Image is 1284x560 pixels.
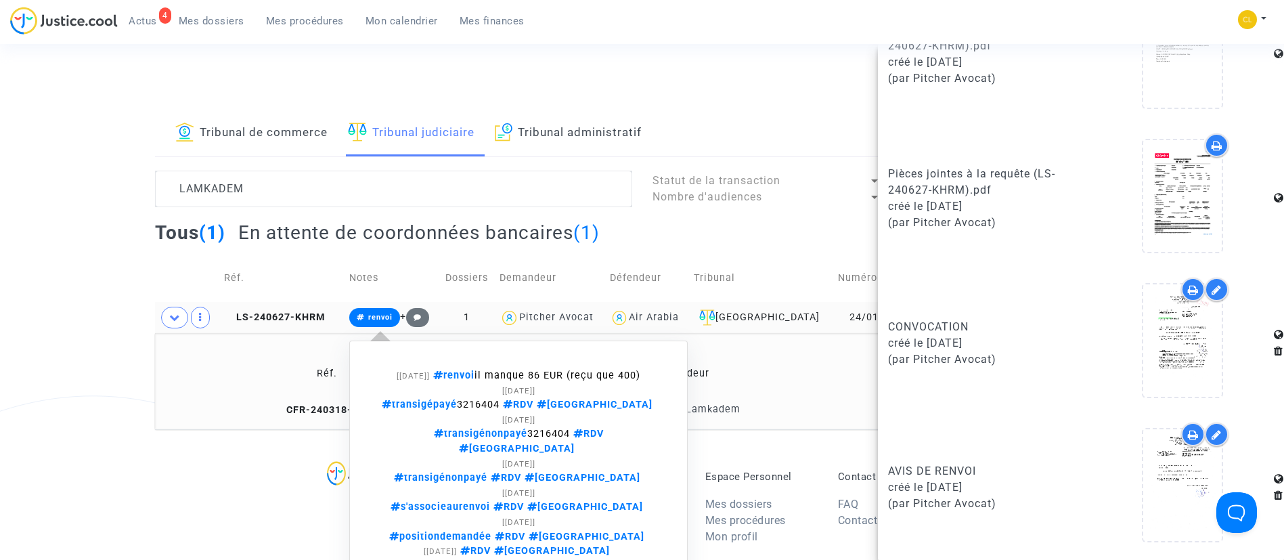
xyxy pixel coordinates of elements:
[573,221,600,244] span: (1)
[500,399,533,410] span: RDV
[833,254,914,302] td: Numéro RG
[382,399,457,410] span: transigépayé
[699,309,715,326] img: icon-faciliter-sm.svg
[833,302,914,333] td: 24/01229
[610,308,629,328] img: icon-user.svg
[175,110,328,156] a: Tribunal de commerce
[487,472,521,483] span: RDV
[570,428,604,439] span: RDV
[521,472,640,483] span: [GEOGRAPHIC_DATA]
[238,221,600,244] h2: En attente de coordonnées bancaires
[490,501,524,513] span: RDV
[642,404,740,415] div: Mimoun Lamkadem
[495,123,513,142] img: icon-archive.svg
[345,254,439,302] td: Notes
[495,110,642,156] a: Tribunal administratif
[491,545,610,557] span: [GEOGRAPHIC_DATA]
[1238,10,1257,29] img: 6fca9af68d76bfc0a5525c74dfee314f
[400,311,429,322] span: +
[355,11,449,31] a: Mon calendrier
[255,11,355,31] a: Mes procédures
[629,311,679,323] div: Air Arabia
[391,501,490,513] span: s'associeaurenvoi
[219,254,345,302] td: Réf.
[394,472,487,483] span: transigénonpayé
[652,190,762,203] span: Nombre d'audiences
[868,351,1124,395] td: Notes
[160,351,494,395] td: Réf.
[525,531,644,542] span: [GEOGRAPHIC_DATA]
[705,498,772,511] a: Mes dossiers
[888,166,1071,198] div: Pièces jointes à la requête (LS-240627-KHRM).pdf
[838,514,878,527] a: Contact
[605,254,689,302] td: Défendeur
[502,415,535,425] span: [[DATE]]
[10,7,118,35] img: jc-logo.svg
[1216,492,1257,533] iframe: Help Scout Beacon - Open
[888,463,1071,479] div: AVIS DE RENVOI
[502,488,535,498] span: [[DATE]]
[888,319,1071,335] div: CONVOCATION
[502,459,535,469] span: [[DATE]]
[439,302,495,333] td: 1
[439,254,495,302] td: Dossiers
[179,15,244,27] span: Mes dossiers
[457,545,491,557] span: RDV
[459,443,575,454] span: [GEOGRAPHIC_DATA]
[129,15,157,27] span: Actus
[888,335,1071,351] div: créé le [DATE]
[168,11,255,31] a: Mes dossiers
[430,370,474,381] span: renvoi
[888,496,1071,512] div: (par Pitcher Avocat)
[502,517,535,527] span: [[DATE]]
[434,428,527,439] span: transigénonpayé
[502,386,535,395] span: [[DATE]]
[888,70,1071,87] div: (par Pitcher Avocat)
[224,311,326,323] span: LS-240627-KHRM
[495,254,605,302] td: Demandeur
[888,54,1071,70] div: créé le [DATE]
[533,399,652,410] span: [GEOGRAPHIC_DATA]
[266,15,344,27] span: Mes procédures
[434,428,604,454] span: 3216404
[397,371,430,381] span: [[DATE]]
[491,531,525,542] span: RDV
[348,123,367,142] img: icon-faciliter-sm.svg
[500,308,519,328] img: icon-user.svg
[888,198,1071,215] div: créé le [DATE]
[175,123,194,142] img: icon-banque.svg
[348,110,474,156] a: Tribunal judiciaire
[368,313,393,322] span: renvoi
[705,514,786,527] a: Mes procédures
[888,215,1071,231] div: (par Pitcher Avocat)
[424,546,457,556] span: [[DATE]]
[888,351,1071,368] div: (par Pitcher Avocat)
[366,15,438,27] span: Mon calendrier
[199,221,225,244] span: (1)
[652,174,780,187] span: Statut de la transaction
[327,461,402,486] img: logo-lg.svg
[449,11,535,31] a: Mes finances
[888,479,1071,496] div: créé le [DATE]
[705,471,818,483] p: Espace Personnel
[155,221,225,244] h2: Tous
[389,531,491,542] span: positiondemandée
[274,404,379,416] span: CFR-240318-RAJP
[118,11,168,31] a: 4Actus
[159,7,171,24] div: 4
[460,15,525,27] span: Mes finances
[519,311,594,323] div: Pitcher Avocat
[838,498,859,511] a: FAQ
[694,309,828,326] div: [GEOGRAPHIC_DATA]
[689,254,833,302] td: Tribunal
[705,530,758,543] a: Mon profil
[838,471,950,483] p: Contact
[382,399,656,410] span: 3216404
[524,501,643,513] span: [GEOGRAPHIC_DATA]
[430,370,640,381] span: il manque 86 EUR (reçu que 400)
